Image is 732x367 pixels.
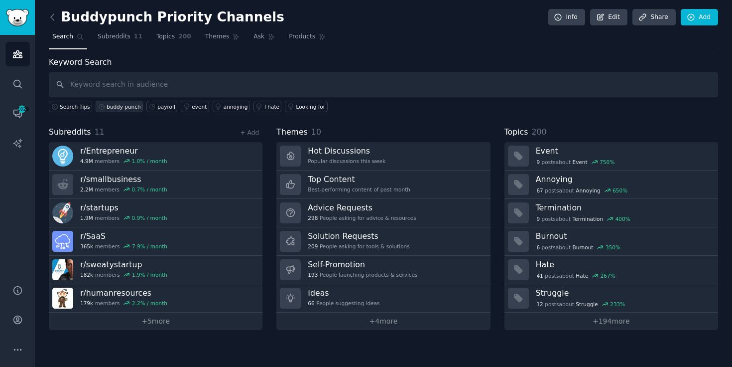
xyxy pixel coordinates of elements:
h3: Top Content [308,174,410,184]
span: Annoying [576,187,600,194]
div: 750 % [600,159,614,166]
div: People asking for tools & solutions [308,243,409,250]
div: members [80,300,167,307]
h3: Event [536,146,711,156]
h3: Solution Requests [308,231,409,241]
div: 650 % [612,187,627,194]
button: Search Tips [49,101,92,112]
div: members [80,243,167,250]
a: Topics200 [153,29,195,49]
span: Ask [253,32,264,41]
a: Top ContentBest-performing content of past month [276,171,490,199]
h3: Termination [536,202,711,213]
div: 1.9 % / month [132,271,167,278]
div: 1.0 % / month [132,158,167,165]
span: 365k [80,243,93,250]
a: Hot DiscussionsPopular discussions this week [276,142,490,171]
span: Subreddits [98,32,130,41]
a: Struggle12postsaboutStruggle233% [504,284,718,313]
h3: r/ sweatystartup [80,259,167,270]
h3: Self-Promotion [308,259,417,270]
a: Hate41postsaboutHate267% [504,256,718,284]
div: 267 % [601,272,615,279]
div: 0.9 % / month [132,214,167,221]
a: +5more [49,313,262,330]
a: r/Entrepreneur4.9Mmembers1.0% / month [49,142,262,171]
a: Looking for [285,101,327,112]
span: Products [289,32,315,41]
div: buddy punch [107,103,141,110]
a: +194more [504,313,718,330]
div: event [192,103,207,110]
span: 10 [311,127,321,137]
span: 200 [178,32,191,41]
span: 298 [308,214,318,221]
div: 350 % [606,244,620,251]
div: annoying [224,103,248,110]
h3: r/ startups [80,202,167,213]
span: 66 [308,300,314,307]
a: Ideas66People suggesting ideas [276,284,490,313]
div: Best-performing content of past month [308,186,410,193]
a: 1029 [5,101,30,126]
h2: Buddypunch Priority Channels [49,9,284,25]
div: Looking for [296,103,325,110]
span: 11 [134,32,142,41]
a: event [181,101,209,112]
img: SaaS [52,231,73,252]
span: 9 [536,215,540,222]
a: annoying [213,101,250,112]
div: 0.7 % / month [132,186,167,193]
span: 209 [308,243,318,250]
h3: Hate [536,259,711,270]
div: People suggesting ideas [308,300,379,307]
span: Termination [573,215,604,222]
a: Solution Requests209People asking for tools & solutions [276,227,490,256]
a: r/smallbusiness2.2Mmembers0.7% / month [49,171,262,199]
a: Termination9postsaboutTermination400% [504,199,718,227]
img: GummySearch logo [6,9,29,26]
img: startups [52,202,73,223]
a: +4more [276,313,490,330]
span: 200 [531,127,546,137]
a: Products [285,29,329,49]
div: People asking for advice & resources [308,214,416,221]
div: post s about [536,300,626,309]
a: Event9postsaboutEvent750% [504,142,718,171]
div: 2.2 % / month [132,300,167,307]
input: Keyword search in audience [49,72,718,97]
span: Burnout [573,244,594,251]
span: Struggle [576,301,598,308]
h3: Burnout [536,231,711,241]
a: r/SaaS365kmembers7.9% / month [49,227,262,256]
span: 11 [95,127,105,137]
span: 4.9M [80,158,93,165]
h3: r/ humanresources [80,288,167,298]
span: Themes [205,32,230,41]
a: Self-Promotion193People launching products & services [276,256,490,284]
h3: Advice Requests [308,202,416,213]
span: 182k [80,271,93,278]
span: 2.2M [80,186,93,193]
span: 6 [536,244,540,251]
h3: Hot Discussions [308,146,385,156]
h3: r/ smallbusiness [80,174,167,184]
a: Ask [250,29,278,49]
h3: r/ SaaS [80,231,167,241]
a: Info [548,9,585,26]
span: 67 [536,187,543,194]
a: + Add [240,129,259,136]
a: r/startups1.9Mmembers0.9% / month [49,199,262,227]
img: humanresources [52,288,73,309]
div: 7.9 % / month [132,243,167,250]
span: Subreddits [49,126,91,139]
a: Annoying67postsaboutAnnoying650% [504,171,718,199]
div: post s about [536,158,615,167]
label: Keyword Search [49,57,112,67]
div: post s about [536,214,631,223]
span: Search [52,32,73,41]
div: I hate [264,103,279,110]
h3: Struggle [536,288,711,298]
h3: Annoying [536,174,711,184]
a: Themes [202,29,244,49]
